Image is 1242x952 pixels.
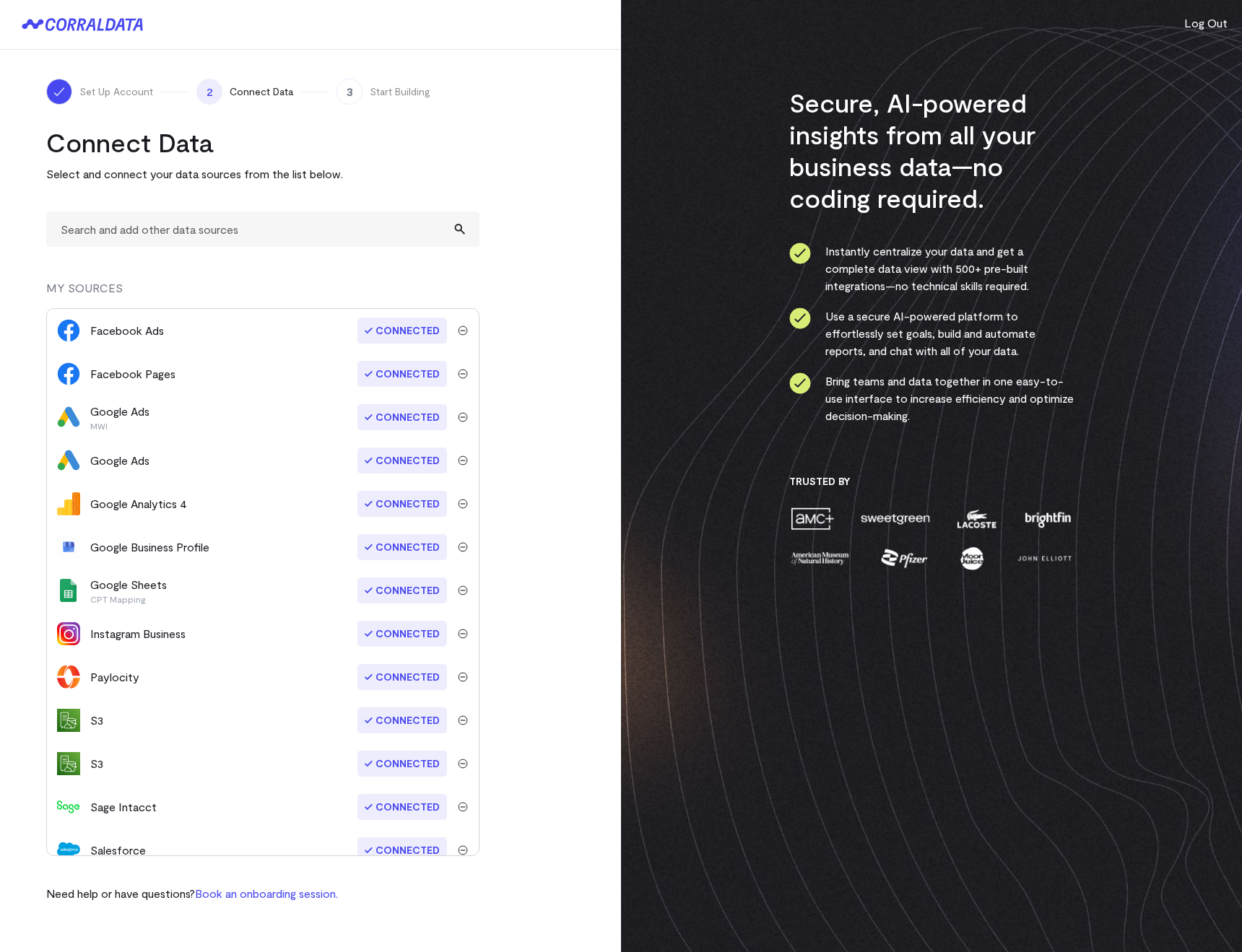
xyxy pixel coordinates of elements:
img: ico-check-circle-4b19435c.svg [789,307,811,329]
img: google_ads-c8121f33.png [57,449,80,472]
span: Start Building [370,84,430,99]
div: Instagram Business [90,625,186,642]
img: trash-40e54a27.svg [458,412,468,422]
p: MWI [90,420,149,432]
img: trash-40e54a27.svg [458,715,468,725]
div: S3 [90,755,103,772]
div: Google Ads [90,403,149,432]
div: Paylocity [90,668,139,686]
img: ico-check-white-5ff98cb1.svg [52,84,66,99]
li: Use a secure AI-powered platform to effortlessly set goals, build and automate reports, and chat ... [789,307,1074,359]
img: trash-40e54a27.svg [458,759,468,769]
div: Facebook Ads [90,322,164,339]
img: ico-check-circle-4b19435c.svg [789,243,811,264]
div: Facebook Pages [90,365,175,383]
img: trash-40e54a27.svg [458,585,468,595]
span: Connected [357,794,447,820]
img: trash-40e54a27.svg [458,542,468,552]
img: trash-40e54a27.svg [458,802,468,812]
input: Search and add other data sources [46,211,479,247]
p: CPT Mapping [90,593,167,605]
img: trash-40e54a27.svg [458,845,468,855]
img: amnh-5afada46.png [789,546,851,571]
img: sage_intacct-9210f79a.svg [57,795,80,818]
span: Connected [357,534,447,560]
button: Log Out [1184,14,1228,32]
span: Connected [357,664,447,690]
img: google_business_profile-01dad752.svg [57,536,80,559]
img: facebook_pages-56946ca1.svg [57,362,80,385]
div: S3 [90,712,103,729]
span: 3 [336,79,362,105]
span: Connected [357,621,447,647]
img: trash-40e54a27.svg [458,326,468,336]
p: Select and connect your data sources from the list below. [46,165,479,183]
span: Connected [357,837,447,863]
img: lacoste-7a6b0538.png [955,506,998,531]
img: trash-40e54a27.svg [458,455,468,466]
span: 2 [196,79,222,105]
li: Instantly centralize your data and get a complete data view with 500+ pre-built integrations—no t... [789,243,1074,294]
img: pfizer-e137f5fc.png [880,546,929,571]
div: Google Ads [90,452,149,469]
span: Connected [357,577,447,603]
span: Connected [357,707,447,733]
div: Google Analytics 4 [90,495,187,512]
span: Connect Data [230,84,293,99]
img: trash-40e54a27.svg [458,499,468,509]
span: Connected [357,361,447,387]
span: Set Up Account [79,84,153,99]
img: salesforce-aa4b4df5.svg [57,839,80,862]
img: s3-704c6b6c.svg [57,752,80,775]
img: john-elliott-25751c40.png [1015,546,1074,571]
span: Connected [357,751,447,777]
div: MY SOURCES [46,279,479,308]
img: facebook_ads-56946ca1.svg [57,319,80,342]
div: Google Sheets [90,576,167,605]
img: google_ads-c8121f33.png [57,406,80,429]
span: Connected [357,491,447,517]
div: Google Business Profile [90,538,209,556]
img: instagram_business-39503cfc.png [57,622,80,645]
img: ico-check-circle-4b19435c.svg [789,372,811,394]
img: moon-juice-c312e729.png [957,546,986,571]
span: Connected [357,404,447,430]
span: Connected [357,447,447,473]
span: Connected [357,318,447,344]
h3: Secure, AI-powered insights from all your business data—no coding required. [789,87,1074,214]
div: Salesforce [90,842,146,859]
p: Need help or have questions? [46,885,338,902]
img: trash-40e54a27.svg [458,672,468,682]
img: s3-704c6b6c.svg [57,709,80,732]
img: paylocity-4997edbb.svg [57,665,80,689]
img: google_analytics_4-4ee20295.svg [57,492,80,515]
img: google_sheets-5a4bad8e.svg [57,579,80,602]
img: trash-40e54a27.svg [458,629,468,639]
img: amc-0b11a8f1.png [789,506,835,531]
div: Sage Intacct [90,798,157,816]
img: trash-40e54a27.svg [458,369,468,379]
img: brightfin-a251e171.png [1022,506,1074,531]
a: Book an onboarding session. [195,886,338,900]
h3: Trusted By [789,475,1074,488]
li: Bring teams and data together in one easy-to-use interface to increase efficiency and optimize de... [789,372,1074,424]
h2: Connect Data [46,126,479,158]
img: sweetgreen-1d1fb32c.png [859,506,931,531]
